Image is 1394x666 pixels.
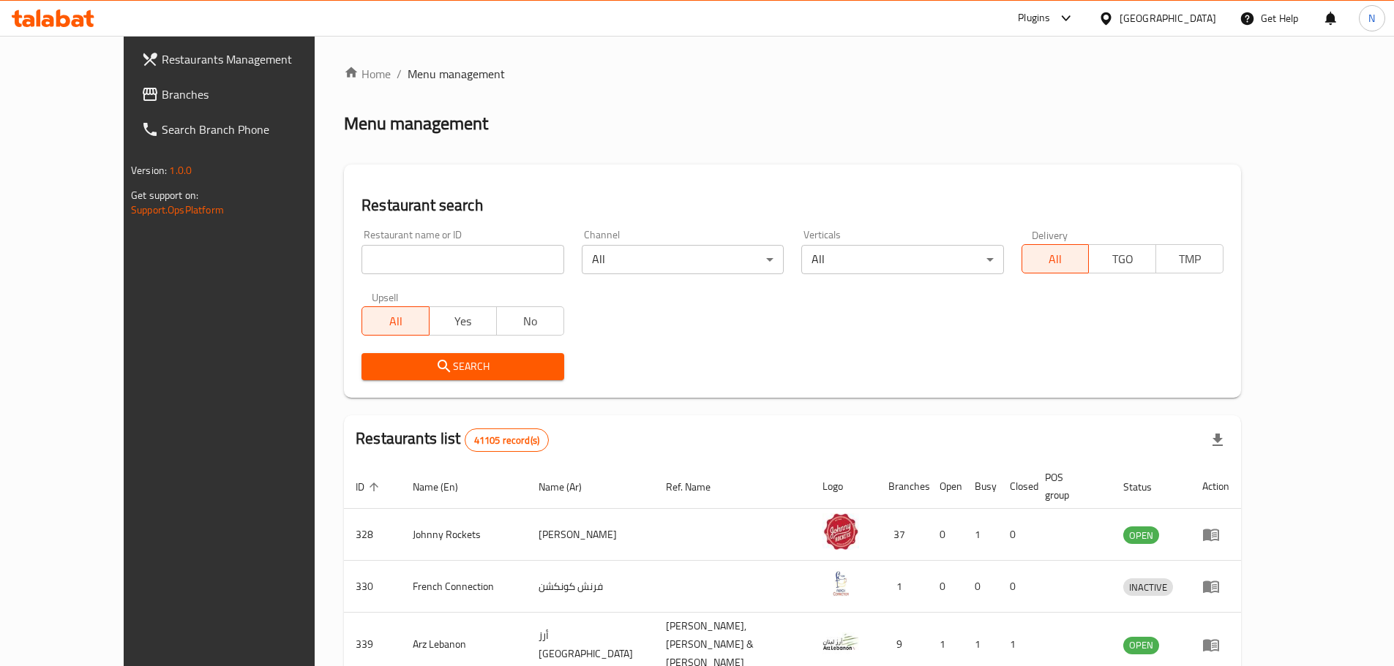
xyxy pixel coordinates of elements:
button: All [361,306,430,336]
img: Arz Lebanon [822,624,859,660]
span: Ref. Name [666,478,730,496]
div: All [582,245,784,274]
button: Yes [429,306,497,336]
div: Export file [1200,423,1235,458]
span: Branches [162,86,345,103]
button: No [496,306,564,336]
span: Name (Ar) [539,478,601,496]
a: Branches [130,77,356,112]
td: 0 [963,561,998,613]
td: 0 [998,561,1033,613]
span: Menu management [408,65,505,83]
td: French Connection [401,561,527,613]
td: 328 [344,509,401,561]
td: 330 [344,561,401,613]
span: Version: [131,161,167,180]
th: Logo [811,464,877,509]
span: TGO [1095,249,1150,270]
th: Closed [998,464,1033,509]
button: TMP [1155,244,1224,273]
td: 1 [963,509,998,561]
div: [GEOGRAPHIC_DATA] [1120,10,1216,26]
img: French Connection [822,565,859,602]
span: INACTIVE [1123,579,1173,596]
span: No [503,311,558,332]
input: Search for restaurant name or ID.. [361,245,563,274]
div: Menu [1202,636,1229,654]
button: All [1022,244,1090,273]
span: 1.0.0 [169,161,192,180]
span: Status [1123,478,1171,496]
td: 0 [928,509,963,561]
th: Action [1191,464,1241,509]
span: OPEN [1123,637,1159,654]
span: All [368,311,424,332]
h2: Restaurant search [361,194,1224,216]
a: Search Branch Phone [130,112,356,147]
span: TMP [1162,249,1218,270]
td: 37 [877,509,928,561]
label: Upsell [372,292,399,302]
td: 0 [928,561,963,613]
span: Yes [435,311,491,332]
span: OPEN [1123,527,1159,544]
button: Search [361,353,563,380]
img: Johnny Rockets [822,513,859,550]
a: Home [344,65,391,83]
th: Branches [877,464,928,509]
div: OPEN [1123,637,1159,654]
a: Support.OpsPlatform [131,200,224,219]
a: Restaurants Management [130,42,356,77]
label: Delivery [1032,230,1068,240]
td: Johnny Rockets [401,509,527,561]
span: POS group [1045,469,1094,504]
span: Get support on: [131,186,198,205]
td: 1 [877,561,928,613]
span: Restaurants Management [162,50,345,68]
div: Menu [1202,526,1229,543]
span: Search Branch Phone [162,121,345,138]
div: All [801,245,1003,274]
span: Search [373,357,552,376]
th: Busy [963,464,998,509]
div: Total records count [465,428,549,452]
h2: Menu management [344,112,488,135]
td: [PERSON_NAME] [527,509,654,561]
span: All [1028,249,1084,270]
th: Open [928,464,963,509]
h2: Restaurants list [356,428,549,452]
button: TGO [1088,244,1156,273]
span: 41105 record(s) [465,434,548,447]
div: Plugins [1018,10,1050,27]
div: Menu [1202,578,1229,595]
td: 0 [998,509,1033,561]
nav: breadcrumb [344,65,1241,83]
span: Name (En) [413,478,477,496]
li: / [397,65,402,83]
span: N [1368,10,1375,26]
span: ID [356,478,383,496]
td: فرنش كونكشن [527,561,654,613]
